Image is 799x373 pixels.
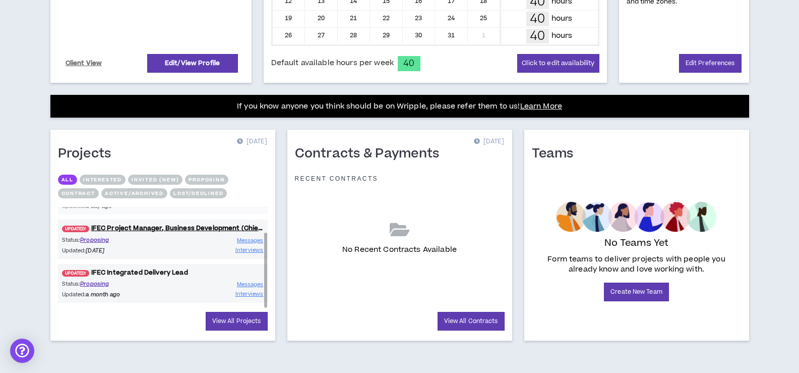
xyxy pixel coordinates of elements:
[438,312,505,331] a: View All Contracts
[532,146,581,162] h1: Teams
[235,245,264,255] a: Interviews
[80,175,126,185] button: Interested
[64,55,104,72] a: Client View
[58,146,119,162] h1: Projects
[604,236,669,250] p: No Teams Yet
[62,290,163,299] p: Updated:
[62,246,163,255] p: Updated:
[58,175,77,185] button: All
[679,54,742,73] a: Edit Preferences
[185,175,228,185] button: Proposing
[517,54,599,73] button: Click to edit availability
[62,270,89,277] span: UPDATED!
[237,280,264,289] a: Messages
[271,58,394,69] span: Default available hours per week
[237,137,267,147] p: [DATE]
[58,224,268,233] a: UPDATED!IFEC Project Manager, Business Development (Chief of Staff)
[536,254,737,275] p: Form teams to deliver projects with people you already know and love working with.
[474,137,504,147] p: [DATE]
[170,188,227,198] button: Lost/Declined
[206,312,268,331] a: View All Projects
[551,13,573,24] p: hours
[86,247,104,254] i: [DATE]
[235,246,264,254] span: Interviews
[80,236,109,244] span: Proposing
[342,244,457,255] p: No Recent Contracts Available
[235,290,264,298] span: Interviews
[237,236,264,245] a: Messages
[237,237,264,244] span: Messages
[295,146,447,162] h1: Contracts & Payments
[520,101,562,112] a: Learn More
[237,100,562,113] p: If you know anyone you think should be on Wripple, please refer them to us!
[551,30,573,41] p: hours
[62,236,163,244] p: Status:
[80,280,109,288] span: Proposing
[101,188,167,198] button: Active/Archived
[10,339,34,363] div: Open Intercom Messenger
[58,268,268,278] a: UPDATED!IFEC Integrated Delivery Lead
[235,289,264,299] a: Interviews
[58,188,99,198] button: Contract
[128,175,182,185] button: Invited (new)
[147,54,238,73] a: Edit/View Profile
[295,175,379,183] p: Recent Contracts
[62,280,163,288] p: Status:
[556,202,717,232] img: empty
[86,291,120,298] i: a month ago
[62,226,89,232] span: UPDATED!
[237,281,264,288] span: Messages
[604,283,669,301] a: Create New Team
